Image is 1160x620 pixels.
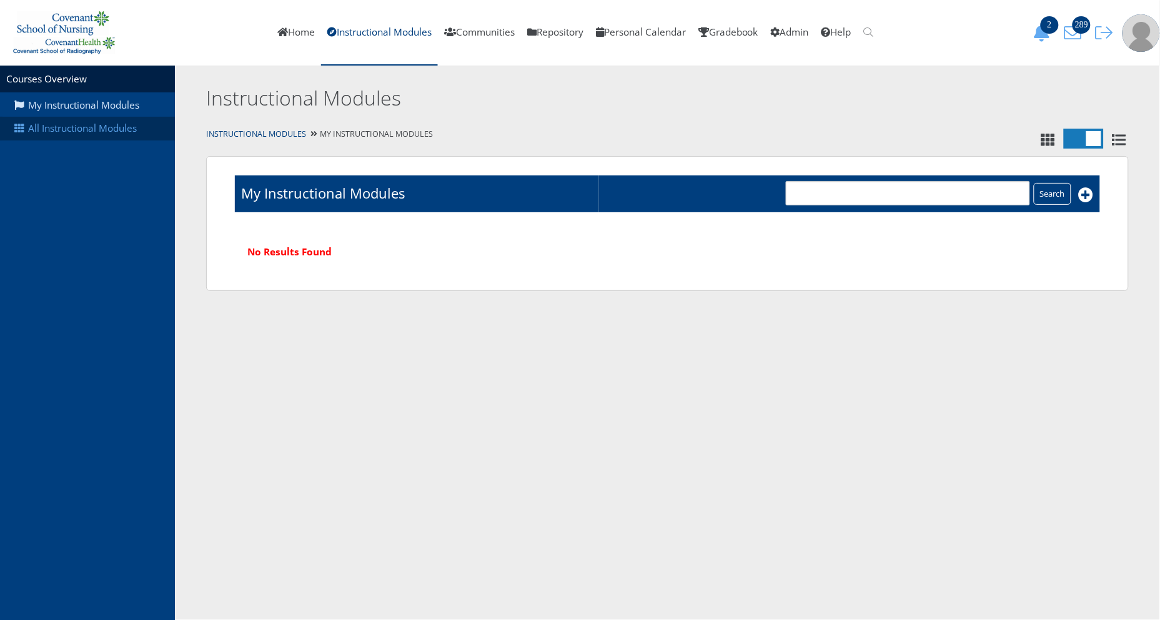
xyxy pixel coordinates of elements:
[1029,26,1060,39] a: 2
[206,84,921,112] h2: Instructional Modules
[6,72,87,86] a: Courses Overview
[1123,14,1160,52] img: user-profile-default-picture.png
[1039,133,1058,147] i: Tile
[1060,24,1091,42] button: 289
[241,184,405,203] h1: My Instructional Modules
[1079,187,1094,202] i: Add New
[1041,16,1059,34] span: 2
[1029,24,1060,42] button: 2
[235,232,1100,272] div: No Results Found
[175,125,1160,144] div: My Instructional Modules
[1034,183,1071,205] input: Search
[206,129,306,139] a: Instructional Modules
[1110,133,1129,147] i: List
[1073,16,1091,34] span: 289
[1060,26,1091,39] a: 289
